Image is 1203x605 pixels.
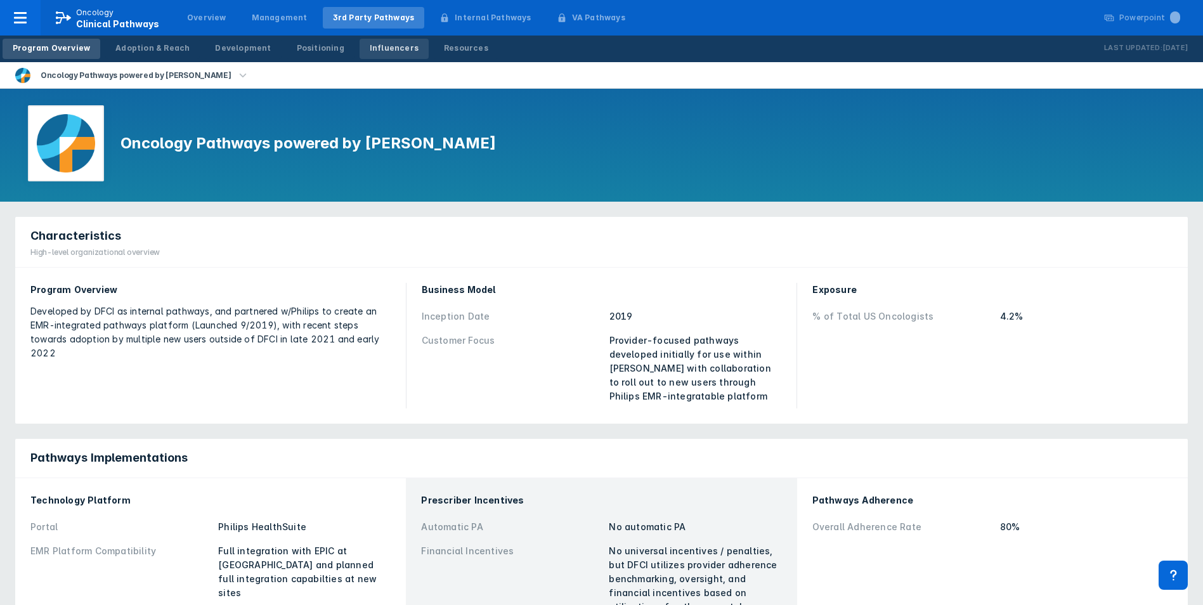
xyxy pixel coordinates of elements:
[218,544,391,600] div: Full integration with EPIC at [GEOGRAPHIC_DATA] and planned full integration capabilties at new s...
[1000,309,1173,323] div: 4.2%
[434,39,498,59] a: Resources
[572,12,625,23] div: VA Pathways
[30,520,211,534] div: Portal
[1119,12,1180,23] div: Powerpoint
[455,12,531,23] div: Internal Pathways
[609,334,782,403] div: Provider-focused pathways developed initially for use within [PERSON_NAME] with collaboration to ...
[30,493,391,507] div: Technology Platform
[1162,42,1188,55] p: [DATE]
[812,283,1173,297] div: Exposure
[76,18,159,29] span: Clinical Pathways
[1159,561,1188,590] div: Contact Support
[37,114,95,172] img: dfci-pathways
[115,42,190,54] div: Adoption & Reach
[812,520,992,534] div: Overall Adherence Rate
[370,42,419,54] div: Influencers
[13,42,90,54] div: Program Overview
[30,450,188,465] span: Pathways Implementations
[218,520,391,534] div: Philips HealthSuite
[215,42,271,54] div: Development
[242,7,318,29] a: Management
[1000,520,1173,534] div: 80%
[422,283,782,297] div: Business Model
[120,133,496,153] h1: Oncology Pathways powered by [PERSON_NAME]
[252,12,308,23] div: Management
[3,39,100,59] a: Program Overview
[421,493,781,507] div: Prescriber Incentives
[105,39,200,59] a: Adoption & Reach
[36,67,236,84] div: Oncology Pathways powered by [PERSON_NAME]
[297,42,344,54] div: Positioning
[287,39,354,59] a: Positioning
[609,309,782,323] div: 2019
[177,7,237,29] a: Overview
[30,228,121,244] span: Characteristics
[30,544,211,600] div: EMR Platform Compatibility
[15,68,30,83] img: dfci-pathways
[30,283,391,297] div: Program Overview
[444,42,488,54] div: Resources
[1104,42,1162,55] p: Last Updated:
[609,520,781,534] div: No automatic PA
[360,39,429,59] a: Influencers
[812,493,1173,507] div: Pathways Adherence
[422,309,602,323] div: Inception Date
[187,12,226,23] div: Overview
[30,247,160,258] div: High-level organizational overview
[205,39,281,59] a: Development
[812,309,992,323] div: % of Total US Oncologists
[30,304,391,360] div: Developed by DFCI as internal pathways, and partnered w/Philips to create an EMR-integrated pathw...
[421,520,601,534] div: Automatic PA
[333,12,415,23] div: 3rd Party Pathways
[323,7,425,29] a: 3rd Party Pathways
[76,7,114,18] p: Oncology
[422,334,602,403] div: Customer Focus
